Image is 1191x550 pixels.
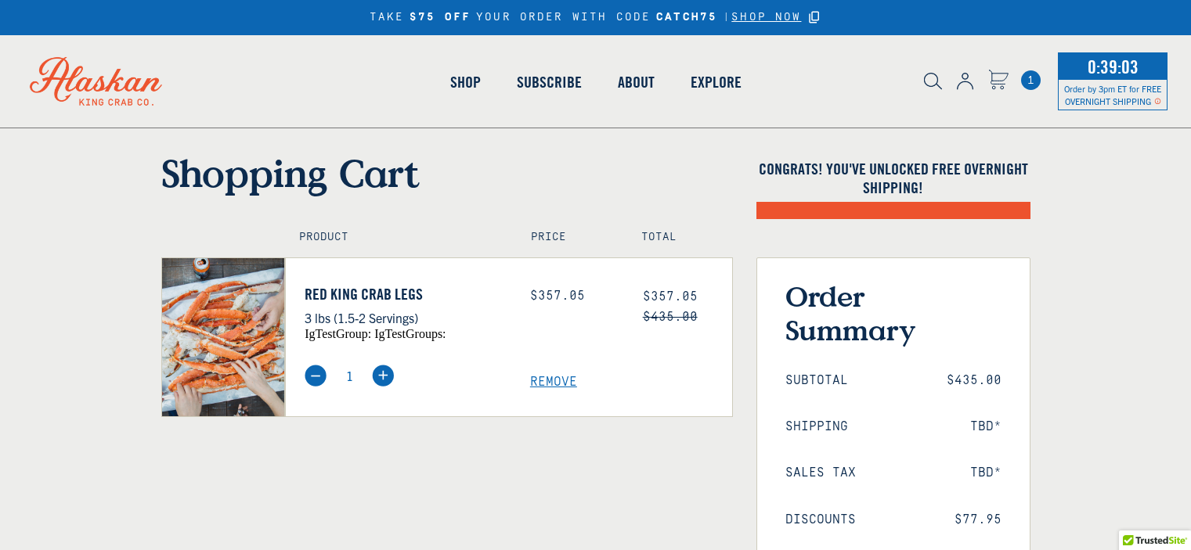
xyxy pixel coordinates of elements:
[305,285,507,304] a: Red King Crab Legs
[955,512,1002,527] span: $77.95
[600,38,673,127] a: About
[785,419,848,434] span: Shipping
[305,327,371,340] span: igTestGroup:
[643,289,698,304] span: $357.05
[299,231,497,244] h4: Product
[410,11,471,24] strong: $75 OFF
[947,373,1002,388] span: $435.00
[673,38,760,127] a: Explore
[1064,83,1161,106] span: Order by 3pm ET for FREE OVERNIGHT SHIPPING
[531,231,608,244] h4: Price
[162,258,285,416] img: Red King Crab Legs - 3 lbs (1.5-2 Servings)
[1084,51,1142,82] span: 0:39:03
[530,289,619,304] div: $357.05
[785,512,856,527] span: Discounts
[785,373,848,388] span: Subtotal
[1021,70,1041,90] span: 1
[731,11,801,24] a: SHOP NOW
[374,327,446,340] span: igTestGroups:
[161,150,733,196] h1: Shopping Cart
[305,365,327,386] img: minus
[756,160,1030,197] h4: Congrats! You've unlocked FREE OVERNIGHT SHIPPING!
[988,70,1009,92] a: Cart
[8,35,184,128] img: Alaskan King Crab Co. logo
[305,307,507,328] p: 3 lbs (1.5-2 Servings)
[370,9,822,27] div: TAKE YOUR ORDER WITH CODE |
[432,38,499,127] a: Shop
[499,38,600,127] a: Subscribe
[372,365,394,386] img: plus
[1154,95,1161,106] span: Shipping Notice Icon
[924,73,942,90] img: search
[731,11,801,23] span: SHOP NOW
[641,231,718,244] h4: Total
[643,310,698,324] s: $435.00
[1021,70,1041,90] a: Cart
[656,11,717,24] strong: CATCH75
[785,466,856,480] span: Sales Tax
[530,375,732,390] a: Remove
[785,279,1002,347] h3: Order Summary
[957,73,973,90] img: account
